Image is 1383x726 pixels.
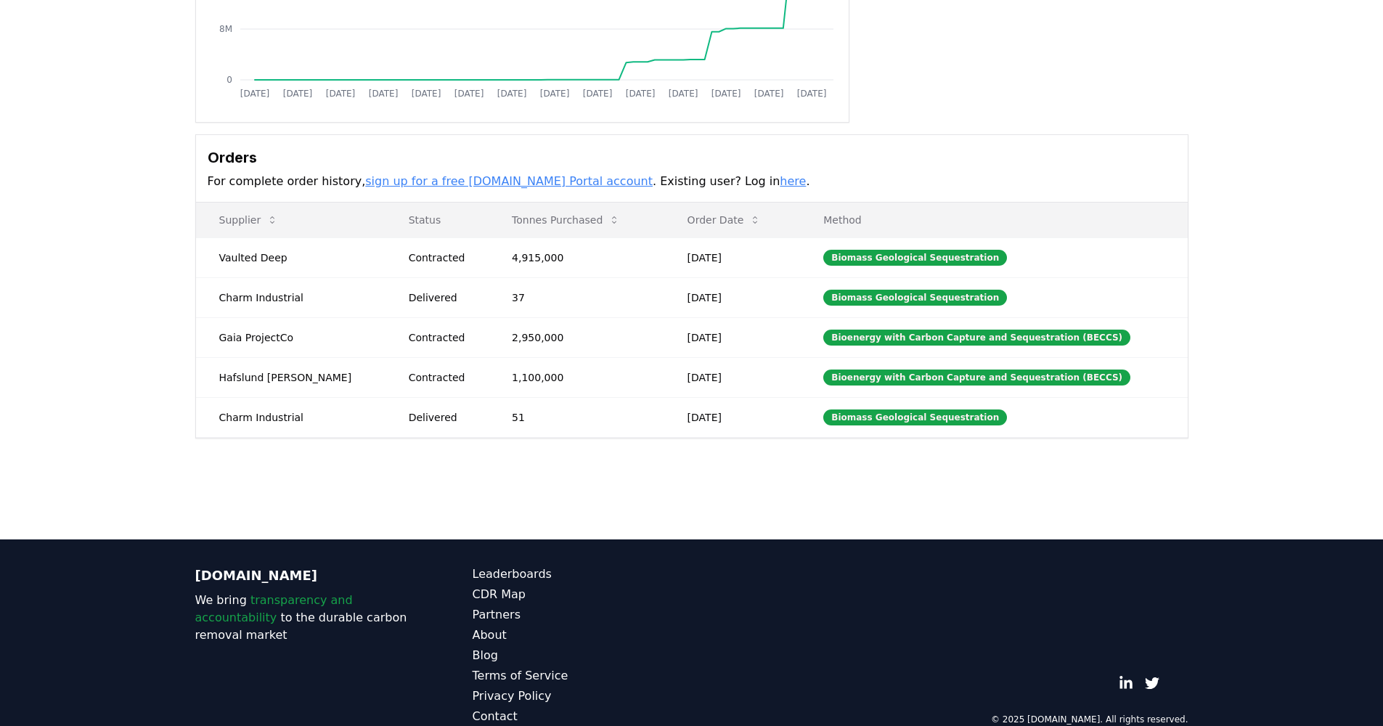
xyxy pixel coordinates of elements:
[823,290,1007,306] div: Biomass Geological Sequestration
[823,250,1007,266] div: Biomass Geological Sequestration
[489,397,664,437] td: 51
[409,370,477,385] div: Contracted
[473,688,692,705] a: Privacy Policy
[664,357,801,397] td: [DATE]
[473,667,692,685] a: Terms of Service
[664,277,801,317] td: [DATE]
[625,89,655,99] tspan: [DATE]
[664,397,801,437] td: [DATE]
[365,174,653,188] a: sign up for a free [DOMAIN_NAME] Portal account
[473,566,692,583] a: Leaderboards
[195,592,415,644] p: We bring to the durable carbon removal market
[796,89,826,99] tspan: [DATE]
[500,205,632,234] button: Tonnes Purchased
[473,647,692,664] a: Blog
[676,205,773,234] button: Order Date
[473,606,692,624] a: Partners
[208,147,1176,168] h3: Orders
[812,213,1175,227] p: Method
[823,409,1007,425] div: Biomass Geological Sequestration
[991,714,1188,725] p: © 2025 [DOMAIN_NAME]. All rights reserved.
[582,89,612,99] tspan: [DATE]
[282,89,312,99] tspan: [DATE]
[489,237,664,277] td: 4,915,000
[196,317,385,357] td: Gaia ProjectCo
[397,213,477,227] p: Status
[196,237,385,277] td: Vaulted Deep
[754,89,783,99] tspan: [DATE]
[489,317,664,357] td: 2,950,000
[411,89,441,99] tspan: [DATE]
[473,708,692,725] a: Contact
[196,277,385,317] td: Charm Industrial
[539,89,569,99] tspan: [DATE]
[823,370,1130,386] div: Bioenergy with Carbon Capture and Sequestration (BECCS)
[473,627,692,644] a: About
[208,205,290,234] button: Supplier
[195,593,353,624] span: transparency and accountability
[409,250,477,265] div: Contracted
[195,566,415,586] p: [DOMAIN_NAME]
[780,174,806,188] a: here
[664,317,801,357] td: [DATE]
[240,89,269,99] tspan: [DATE]
[409,330,477,345] div: Contracted
[409,410,477,425] div: Delivered
[711,89,741,99] tspan: [DATE]
[489,357,664,397] td: 1,100,000
[664,237,801,277] td: [DATE]
[409,290,477,305] div: Delivered
[473,586,692,603] a: CDR Map
[1119,676,1133,690] a: LinkedIn
[497,89,526,99] tspan: [DATE]
[196,357,385,397] td: Hafslund [PERSON_NAME]
[823,330,1130,346] div: Bioenergy with Carbon Capture and Sequestration (BECCS)
[668,89,698,99] tspan: [DATE]
[227,75,232,85] tspan: 0
[219,24,232,34] tspan: 8M
[368,89,398,99] tspan: [DATE]
[489,277,664,317] td: 37
[454,89,484,99] tspan: [DATE]
[325,89,355,99] tspan: [DATE]
[196,397,385,437] td: Charm Industrial
[208,173,1176,190] p: For complete order history, . Existing user? Log in .
[1145,676,1159,690] a: Twitter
